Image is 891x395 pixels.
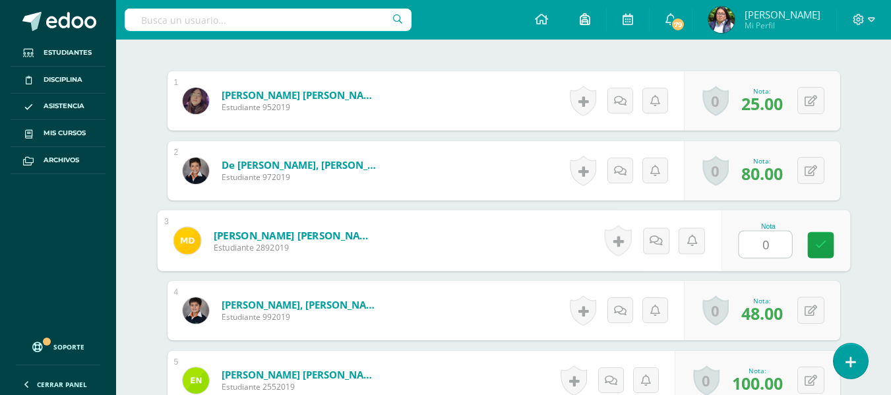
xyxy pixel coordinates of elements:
a: 0 [702,86,729,116]
div: Nota: [741,296,783,305]
a: Soporte [16,329,100,361]
a: Disciplina [11,67,106,94]
span: [PERSON_NAME] [745,8,820,21]
img: 2ff7c5c8c7b4831a9a37640e751b1b62.png [183,367,209,394]
a: Estudiantes [11,40,106,67]
span: 80.00 [741,162,783,185]
span: Estudiante 992019 [222,311,380,322]
div: Nota: [741,156,783,166]
span: Estudiante 2892019 [213,242,376,254]
a: Archivos [11,147,106,174]
img: 350ef42ad9cccdc8c03668905e31ce05.png [183,297,209,324]
a: [PERSON_NAME] [PERSON_NAME] [222,88,380,102]
a: [PERSON_NAME], [PERSON_NAME] [222,298,380,311]
span: Soporte [53,342,84,351]
span: Cerrar panel [37,380,87,389]
img: 8d5938be4dd8fa65437b38b7b711ac09.png [183,88,209,114]
a: de [PERSON_NAME], [PERSON_NAME] [222,158,380,171]
input: 0-100.0 [739,231,791,258]
span: Mi Perfil [745,20,820,31]
img: 1015739c1146da3bf8da093b7bd6694e.png [183,158,209,184]
a: [PERSON_NAME] [PERSON_NAME] [213,228,376,242]
a: [PERSON_NAME] [PERSON_NAME] [222,368,380,381]
span: Archivos [44,155,79,166]
div: Nota: [741,86,783,96]
span: 48.00 [741,302,783,324]
div: Nota: [732,366,783,375]
span: Estudiante 2552019 [222,381,380,392]
a: Asistencia [11,94,106,121]
span: Disciplina [44,75,82,85]
span: Estudiantes [44,47,92,58]
span: Estudiante 952019 [222,102,380,113]
img: 7ab285121826231a63682abc32cdc9f2.png [708,7,735,33]
span: 25.00 [741,92,783,115]
a: 0 [702,156,729,186]
span: 100.00 [732,372,783,394]
a: 0 [702,295,729,326]
a: Mis cursos [11,120,106,147]
img: 7ddbbfa5c270b927927725b964a7452e.png [173,227,200,254]
div: Nota [738,223,798,230]
span: Mis cursos [44,128,86,138]
span: Estudiante 972019 [222,171,380,183]
span: Asistencia [44,101,84,111]
span: 79 [671,17,685,32]
input: Busca un usuario... [125,9,412,31]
